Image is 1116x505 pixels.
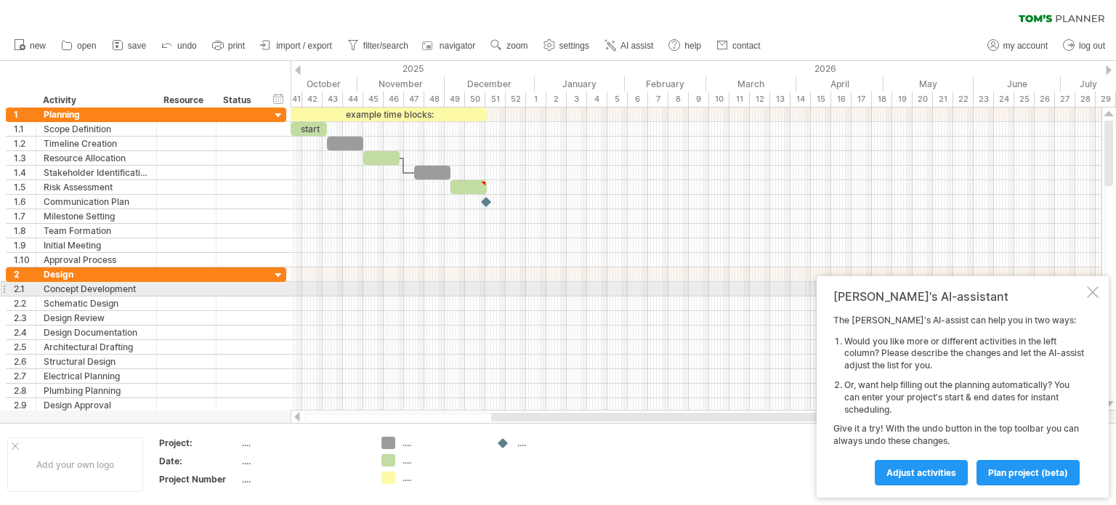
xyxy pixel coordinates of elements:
div: .... [403,454,482,466]
div: Electrical Planning [44,369,149,383]
div: Project Number [159,473,239,485]
a: import / export [256,36,336,55]
div: 1.9 [14,238,36,252]
div: .... [403,437,482,449]
div: 24 [994,92,1014,107]
div: 1.4 [14,166,36,179]
div: 2 [546,92,567,107]
div: 25 [1014,92,1035,107]
div: Resource [163,93,208,108]
div: .... [242,473,364,485]
div: 20 [913,92,933,107]
div: 8 [668,92,689,107]
div: 2.6 [14,355,36,368]
div: 10 [709,92,729,107]
div: Resource Allocation [44,151,149,165]
a: undo [158,36,201,55]
div: 42 [302,92,323,107]
a: save [108,36,150,55]
div: 6 [628,92,648,107]
div: 45 [363,92,384,107]
span: navigator [440,41,475,51]
div: 12 [750,92,770,107]
a: navigator [420,36,480,55]
a: zoom [487,36,532,55]
div: 7 [648,92,668,107]
div: Structural Design [44,355,149,368]
span: contact [732,41,761,51]
div: .... [242,455,364,467]
div: 27 [1055,92,1075,107]
span: new [30,41,46,51]
div: 2.1 [14,282,36,296]
div: Architectural Drafting [44,340,149,354]
div: April 2026 [796,76,883,92]
span: filter/search [363,41,408,51]
div: 14 [790,92,811,107]
span: help [684,41,701,51]
div: Schematic Design [44,296,149,310]
div: Design Documentation [44,326,149,339]
div: 44 [343,92,363,107]
div: 1.1 [14,122,36,136]
div: 48 [424,92,445,107]
div: 15 [811,92,831,107]
div: 3 [567,92,587,107]
span: save [128,41,146,51]
div: Risk Assessment [44,180,149,194]
a: AI assist [601,36,658,55]
div: 1.7 [14,209,36,223]
div: 1.10 [14,253,36,267]
div: 1.8 [14,224,36,238]
div: 13 [770,92,790,107]
a: open [57,36,101,55]
div: Design Review [44,311,149,325]
div: 2.3 [14,311,36,325]
div: 2.5 [14,340,36,354]
div: 41 [282,92,302,107]
div: start [291,122,327,136]
div: 2.4 [14,326,36,339]
div: 11 [729,92,750,107]
div: The [PERSON_NAME]'s AI-assist can help you in two ways: Give it a try! With the undo button in th... [833,315,1084,485]
span: AI assist [620,41,653,51]
div: 1.6 [14,195,36,209]
span: import / export [276,41,332,51]
div: Add your own logo [7,437,143,492]
span: print [228,41,245,51]
li: Would you like more or different activities in the left column? Please describe the changes and l... [844,336,1084,372]
a: log out [1059,36,1109,55]
div: 19 [892,92,913,107]
div: Approval Process [44,253,149,267]
div: Timeline Creation [44,137,149,150]
span: plan project (beta) [988,467,1068,478]
div: 46 [384,92,404,107]
a: plan project (beta) [976,460,1080,485]
div: February 2026 [625,76,706,92]
div: January 2026 [535,76,625,92]
div: 26 [1035,92,1055,107]
div: Concept Development [44,282,149,296]
div: Milestone Setting [44,209,149,223]
div: Design [44,267,149,281]
span: undo [177,41,197,51]
div: example time blocks: [291,108,487,121]
div: May 2026 [883,76,974,92]
div: Initial Meeting [44,238,149,252]
div: 5 [607,92,628,107]
div: 29 [1096,92,1116,107]
div: 51 [485,92,506,107]
div: 49 [445,92,465,107]
div: Plumbing Planning [44,384,149,397]
div: November 2025 [357,76,445,92]
div: 1 [526,92,546,107]
div: 4 [587,92,607,107]
div: [PERSON_NAME]'s AI-assistant [833,289,1084,304]
div: Scope Definition [44,122,149,136]
span: zoom [506,41,527,51]
div: 2.7 [14,369,36,383]
a: Adjust activities [875,460,968,485]
span: settings [559,41,589,51]
div: 9 [689,92,709,107]
a: contact [713,36,765,55]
